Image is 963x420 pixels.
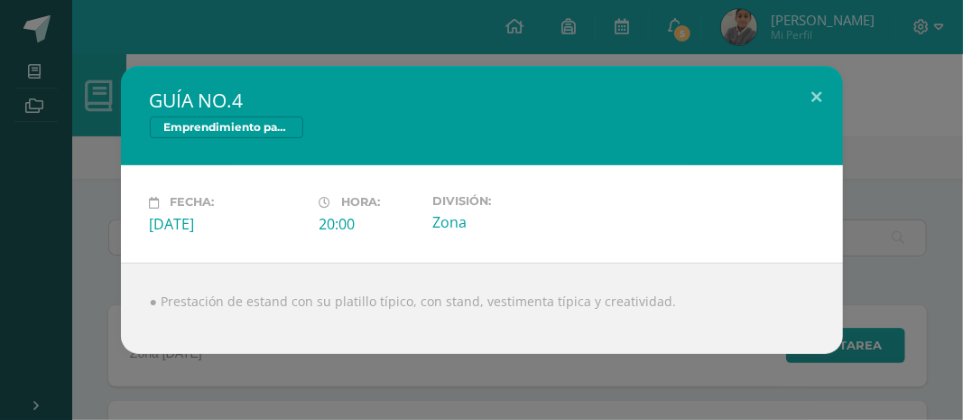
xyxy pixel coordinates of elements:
[342,196,381,210] span: Hora:
[150,117,303,138] span: Emprendimiento para la Productividad
[432,212,588,232] div: Zona
[792,66,843,127] button: Close (Esc)
[150,88,814,113] h2: GUÍA NO.4
[171,196,215,210] span: Fecha:
[432,194,588,208] label: División:
[319,214,418,234] div: 20:00
[121,263,843,354] div: ● Prestación de estand con su platillo típico, con stand, vestimenta típica y creatividad.
[150,214,305,234] div: [DATE]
